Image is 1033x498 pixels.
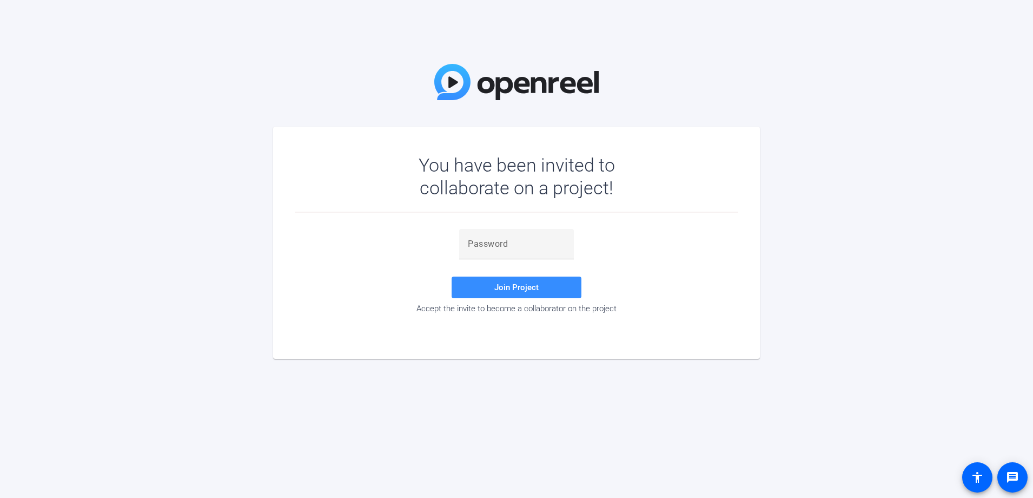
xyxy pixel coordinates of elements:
[971,471,984,484] mat-icon: accessibility
[1006,471,1019,484] mat-icon: message
[468,238,565,251] input: Password
[434,64,599,100] img: OpenReel Logo
[387,154,646,199] div: You have been invited to collaborate on a project!
[494,283,539,292] span: Join Project
[295,304,738,313] div: Accept the invite to become a collaborator on the project
[452,277,581,298] button: Join Project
